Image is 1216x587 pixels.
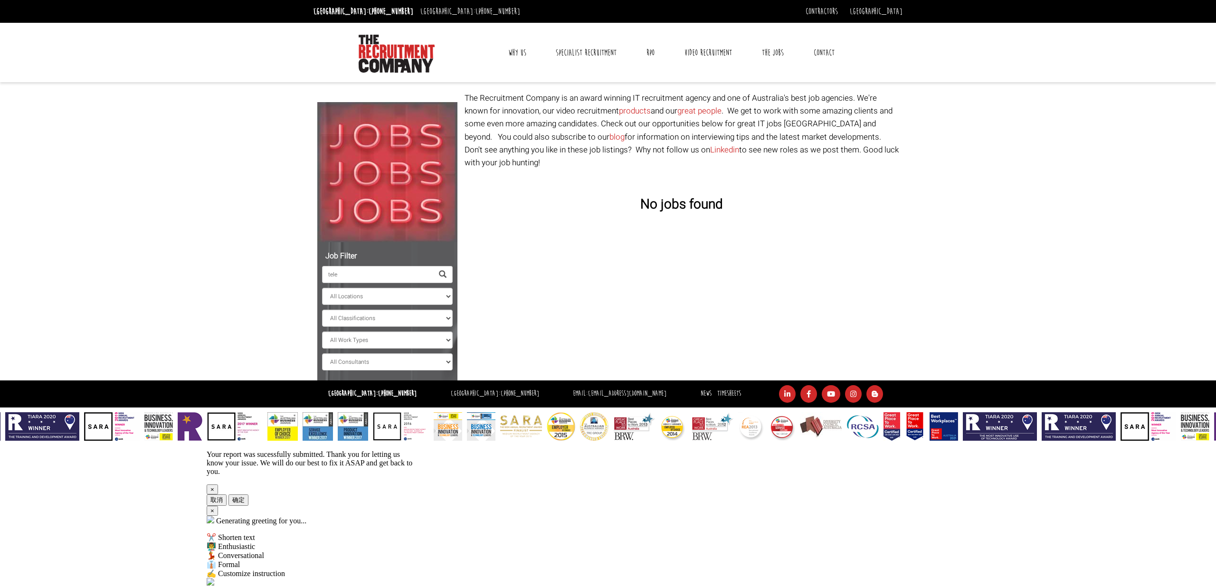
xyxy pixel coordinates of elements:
[311,4,416,19] li: [GEOGRAPHIC_DATA]:
[378,389,417,398] a: [PHONE_NUMBER]
[639,41,662,65] a: RPO
[501,41,533,65] a: Why Us
[588,389,666,398] a: [EMAIL_ADDRESS][DOMAIN_NAME]
[465,92,899,169] p: The Recruitment Company is an award winning IT recruitment agency and one of Australia's best job...
[328,389,417,398] strong: [GEOGRAPHIC_DATA]:
[677,41,739,65] a: Video Recruitment
[806,6,838,17] a: Contractors
[317,102,457,242] img: Jobs, Jobs, Jobs
[448,387,541,401] li: [GEOGRAPHIC_DATA]:
[549,41,624,65] a: Specialist Recruitment
[701,389,712,398] a: News
[359,35,435,73] img: The Recruitment Company
[677,105,722,117] a: great people
[570,387,669,401] li: Email:
[465,198,899,212] h3: No jobs found
[609,131,625,143] a: blog
[619,105,651,117] a: products
[807,41,842,65] a: Contact
[475,6,520,17] a: [PHONE_NUMBER]
[418,4,522,19] li: [GEOGRAPHIC_DATA]:
[755,41,791,65] a: The Jobs
[710,144,739,156] a: Linkedin
[501,389,539,398] a: [PHONE_NUMBER]
[850,6,902,17] a: [GEOGRAPHIC_DATA]
[322,266,433,283] input: Search
[717,389,741,398] a: Timesheets
[322,252,453,261] h5: Job Filter
[369,6,413,17] a: [PHONE_NUMBER]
